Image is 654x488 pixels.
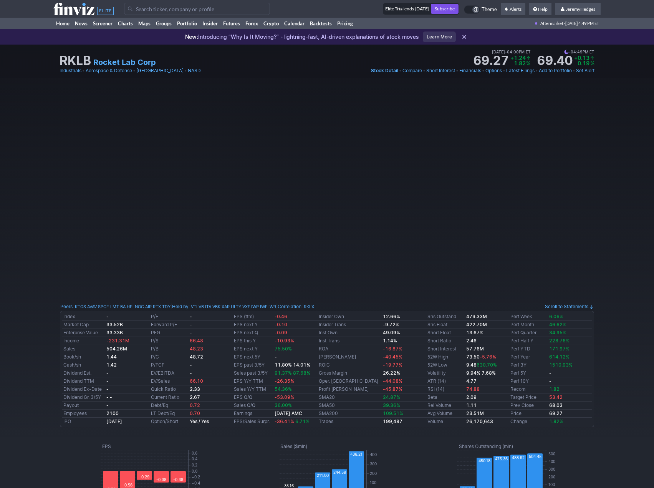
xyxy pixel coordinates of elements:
text: 400 [370,452,377,457]
td: Oper. [GEOGRAPHIC_DATA] [317,377,381,385]
b: 23.51M [466,410,484,416]
b: 68.03 [549,402,563,408]
td: SMA200 [317,410,381,418]
a: 1.82 [549,386,560,392]
a: Portfolio [174,18,200,29]
b: 1.14% [383,338,397,344]
b: - [190,330,192,335]
a: KTOS [75,303,86,310]
td: EPS next Y [232,321,273,329]
span: 53.42 [549,394,563,400]
b: 69.27 [549,410,563,416]
td: Perf 5Y [509,369,548,377]
a: VBK [212,303,220,310]
a: NASD [188,67,201,75]
b: 49.09% [383,330,400,335]
text: 436.21 [350,452,363,456]
span: -26.35% [275,378,294,384]
td: Book/sh [62,353,105,361]
td: Avg Volume [426,410,465,418]
td: SMA20 [317,393,381,402]
a: SPCE [98,303,109,310]
td: P/C [149,353,188,361]
b: 57.76M [466,346,484,352]
div: | : [171,303,276,310]
td: EPS Q/Q [232,393,273,402]
span: 1510.93% [549,362,573,368]
td: [PERSON_NAME] [317,353,381,361]
span: 39.36% [383,402,400,408]
span: [DATE] 04:00PM ET [492,48,531,55]
a: Short Float [427,330,451,335]
text: -0.29 [139,475,149,479]
td: EPS past 3/5Y [232,361,273,369]
span: 87.68% [293,370,310,376]
a: ULTY [231,303,241,310]
span: -10.93% [275,338,294,344]
a: Recom [510,386,525,392]
div: Elite Trial ends [DATE] [384,5,429,13]
b: 2.09 [466,394,477,400]
td: P/FCF [149,361,188,369]
td: IPO [62,418,105,426]
td: 52W Low [426,361,465,369]
td: Debt/Eq [149,402,188,410]
b: - [106,386,109,392]
text: 488.92 [512,455,524,460]
a: News [72,18,90,29]
span: +0.13 [574,55,589,61]
a: Help [529,3,551,15]
a: Options [485,67,502,75]
a: IWR [268,303,276,310]
td: Insider Own [317,313,381,321]
span: -36.41% [275,418,294,424]
td: Shs Outstand [426,313,465,321]
b: 2.67 [190,394,200,400]
text: Shares Outstanding (mln) [459,443,513,449]
text: 0.6 [192,451,197,455]
a: Forex [243,18,261,29]
a: Crypto [261,18,281,29]
text: 450.18 [478,458,490,463]
td: EV/EBITDA [149,369,188,377]
span: JeremyHedges [566,6,595,12]
a: Maps [136,18,153,29]
td: Sales Y/Y TTM [232,385,273,393]
b: - [106,378,109,384]
text: 244.59 [333,470,346,475]
span: 48.23 [190,346,203,352]
a: RTX [153,303,161,310]
a: Pricing [334,18,356,29]
b: - [549,378,551,384]
td: Perf YTD [509,345,548,353]
text: −0.2 [192,475,200,479]
td: Dividend TTM [62,377,105,385]
td: Cash/sh [62,361,105,369]
span: Theme [482,5,497,14]
b: 422.70M [466,322,487,327]
td: P/S [149,337,188,345]
text: 500 [548,451,555,456]
a: Backtests [307,18,334,29]
span: -5.76% [480,354,496,360]
small: - - [106,394,112,400]
span: 0.19 [578,60,589,66]
td: ROA [317,345,381,353]
td: Perf Half Y [509,337,548,345]
b: 33.33B [106,330,123,335]
td: Volatility [426,369,465,377]
td: Shs Float [426,321,465,329]
b: 479.33M [466,314,487,319]
a: Futures [220,18,243,29]
span: 0.70 [190,410,200,416]
text: 400 [548,459,555,464]
a: 13.67% [466,330,483,335]
a: Charts [115,18,136,29]
td: Gross Margin [317,369,381,377]
input: Search [124,3,270,15]
span: 66.48 [190,338,203,344]
a: Held by [172,304,189,309]
a: IWP [251,303,259,310]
